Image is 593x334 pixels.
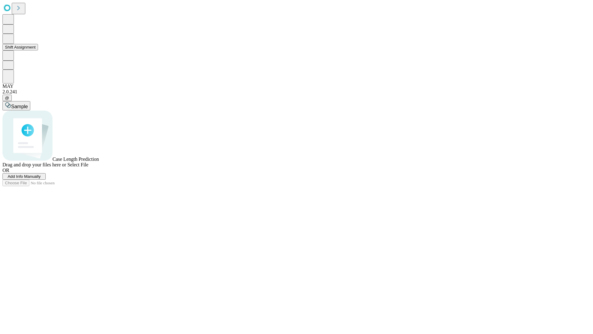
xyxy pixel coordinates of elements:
[2,101,30,110] button: Sample
[53,156,99,162] span: Case Length Prediction
[2,173,46,180] button: Add Info Manually
[2,89,591,95] div: 2.0.241
[2,44,38,50] button: Shift Assignment
[2,95,12,101] button: @
[2,83,591,89] div: MAY
[67,162,88,167] span: Select File
[2,162,66,167] span: Drag and drop your files here or
[11,104,28,109] span: Sample
[5,96,9,100] span: @
[2,168,9,173] span: OR
[8,174,41,179] span: Add Info Manually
